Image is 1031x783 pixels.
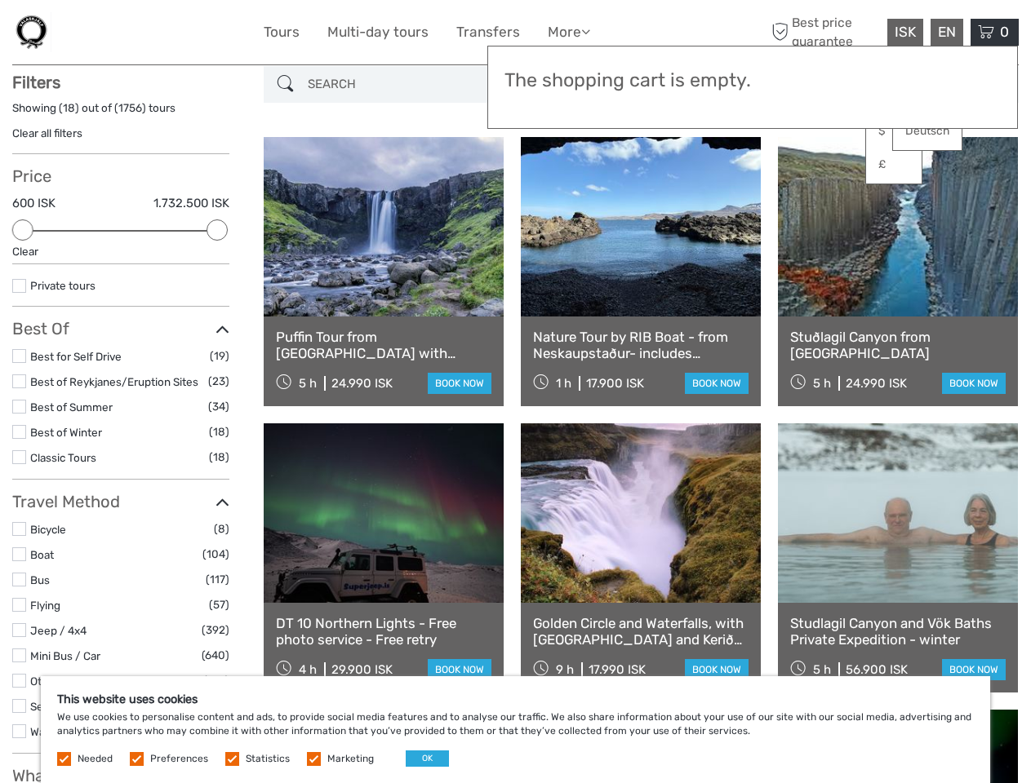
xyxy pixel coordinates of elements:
span: (57) [209,595,229,614]
div: We use cookies to personalise content and ads, to provide social media features and to analyse ou... [41,676,990,783]
a: £ [866,150,922,179]
div: Clear [12,244,229,259]
a: Best of Reykjanes/Eruption Sites [30,375,198,388]
label: Needed [78,752,113,766]
label: 1.732.500 ISK [153,195,229,212]
label: 600 ISK [12,195,56,212]
span: (19) [210,347,229,365]
a: Private tours [30,279,96,292]
a: Puffin Tour from [GEOGRAPHIC_DATA] with Gufufoss Waterfall & [GEOGRAPHIC_DATA] [276,329,491,362]
a: Mini Bus / Car [30,649,100,662]
a: Other / Non-Travel [30,675,125,688]
a: Golden Circle and Waterfalls, with [GEOGRAPHIC_DATA] and Kerið in small group [533,615,749,648]
a: More [548,20,590,44]
a: Walking [30,725,69,738]
span: (23) [208,372,229,391]
div: 17.990 ISK [589,662,646,677]
h3: Travel Method [12,492,229,511]
a: book now [428,659,491,680]
div: 24.990 ISK [846,376,907,391]
a: Stuðlagil Canyon from [GEOGRAPHIC_DATA] [790,329,1006,362]
a: Bus [30,573,50,586]
span: (640) [202,646,229,665]
a: DT 10 Northern Lights - Free photo service - Free retry [276,615,491,648]
a: Boat [30,548,54,561]
div: 24.990 ISK [331,376,393,391]
span: ISK [895,24,916,40]
h3: The shopping cart is empty. [504,69,1001,92]
p: We're away right now. Please check back later! [23,29,184,42]
a: Best for Self Drive [30,350,122,363]
span: (104) [202,545,229,564]
a: Nature Tour by RIB Boat - from Neskaupstaður- includes [GEOGRAPHIC_DATA], [GEOGRAPHIC_DATA], Rauð... [533,329,749,362]
span: (392) [202,621,229,639]
div: Showing ( ) out of ( ) tours [12,100,229,126]
span: (18) [209,448,229,467]
span: Best price guarantee [767,14,883,50]
span: 1 h [556,376,571,391]
a: Best of Winter [30,426,102,439]
span: 5 h [299,376,317,391]
label: 1756 [118,100,142,116]
span: 4 h [299,662,317,677]
label: Statistics [246,752,290,766]
span: 5 h [813,376,831,391]
a: Self-Drive [30,700,82,713]
a: book now [428,373,491,394]
a: Deutsch [893,117,962,146]
a: book now [685,373,749,394]
a: Tours [264,20,300,44]
span: (117) [206,570,229,589]
a: Classic Tours [30,451,96,464]
a: Clear all filters [12,126,82,139]
strong: Filters [12,73,60,92]
img: 1580-896266a0-e805-4927-a656-890bb10f5993_logo_small.jpg [12,12,51,52]
span: (8) [214,520,229,538]
a: book now [942,373,1006,394]
input: SEARCH [301,70,496,99]
a: Best of Summer [30,400,113,414]
div: EN [931,19,963,46]
span: 0 [998,24,1011,40]
h3: Best Of [12,319,229,338]
span: 9 h [556,662,574,677]
a: Bicycle [30,523,66,536]
a: book now [942,659,1006,680]
span: (34) [208,397,229,416]
a: $ [866,117,922,146]
a: book now [685,659,749,680]
span: (169) [203,671,229,690]
a: Studlagil Canyon and Vök Baths Private Expedition - winter [790,615,1006,648]
label: 18 [63,100,75,116]
label: Preferences [150,752,208,766]
div: 29.900 ISK [331,662,393,677]
a: Jeep / 4x4 [30,624,87,637]
button: OK [406,750,449,767]
span: (18) [209,422,229,441]
h5: This website uses cookies [57,692,974,706]
a: Flying [30,599,60,612]
a: Multi-day tours [327,20,429,44]
h3: Price [12,166,229,186]
label: Marketing [327,752,374,766]
button: Open LiveChat chat widget [188,25,207,45]
div: 56.900 ISK [846,662,908,677]
div: 17.900 ISK [586,376,644,391]
span: 5 h [813,662,831,677]
a: Transfers [456,20,520,44]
